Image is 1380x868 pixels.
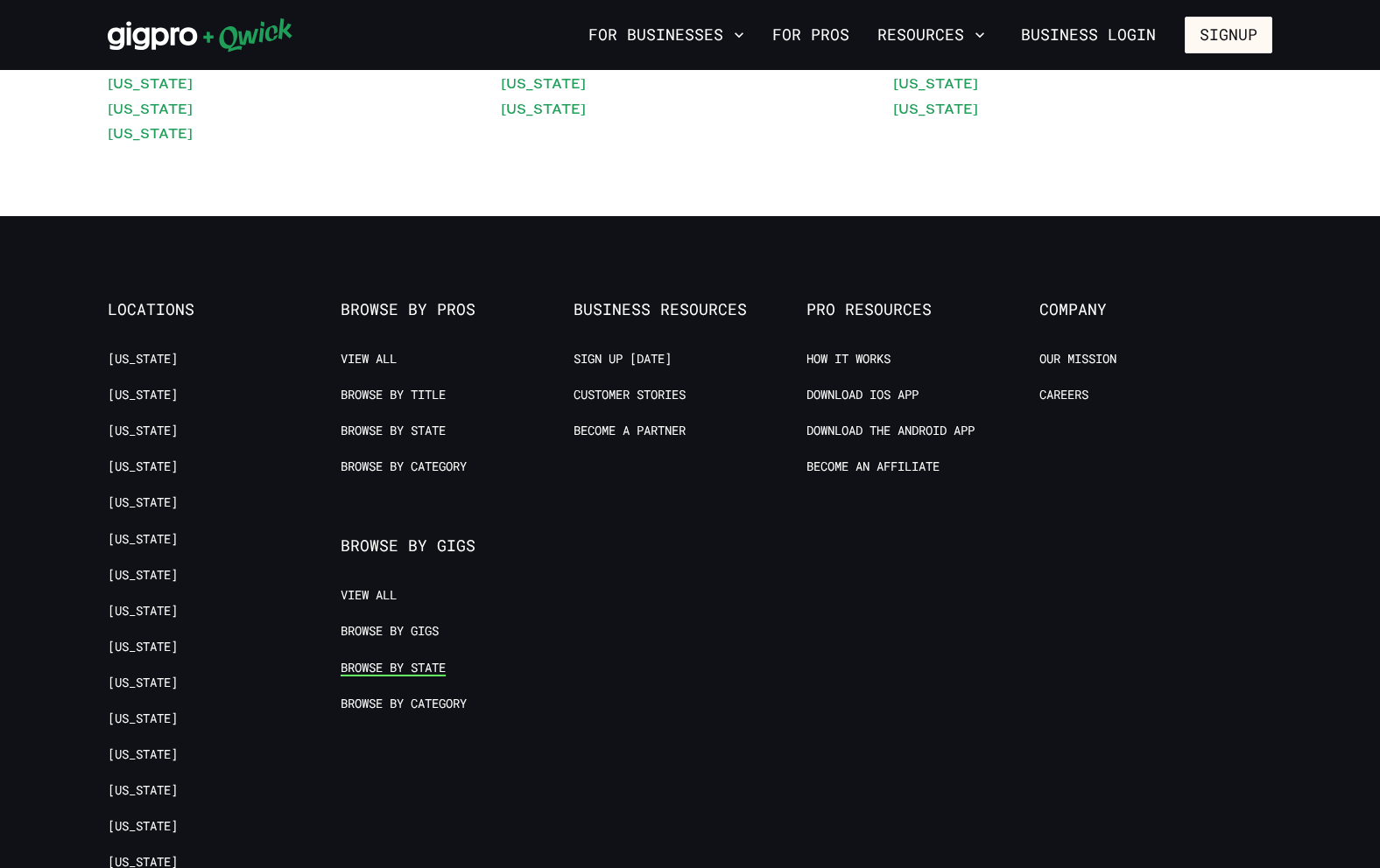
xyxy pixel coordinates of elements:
[108,300,341,319] span: Locations
[349,826,1031,868] iframe: Netlify Drawer
[108,675,178,691] a: [US_STATE]
[108,458,178,475] a: [US_STATE]
[108,423,178,439] a: [US_STATE]
[574,387,686,403] a: Customer stories
[341,351,397,367] a: View All
[1006,17,1171,53] a: Business Login
[870,20,992,50] button: Resources
[108,494,178,511] a: [US_STATE]
[341,300,574,319] span: Browse by Pros
[108,387,178,403] a: [US_STATE]
[1039,387,1088,403] a: Careers
[574,300,806,319] span: Business Resources
[108,818,178,835] a: [US_STATE]
[574,351,672,367] a: Sign up [DATE]
[108,17,292,52] img: Qwick
[341,458,467,475] a: Browse by Category
[108,121,193,146] a: [US_STATE]
[108,710,178,727] a: [US_STATE]
[765,20,856,50] a: For Pros
[108,531,178,548] a: [US_STATE]
[341,587,397,604] a: View All
[108,782,178,799] a: [US_STATE]
[806,387,919,403] a: Download IOS App
[341,536,574,556] span: Browse by Gigs
[341,423,446,439] a: Browse by State
[806,351,891,367] a: How it Works
[1185,17,1272,53] button: Signup
[108,746,178,763] a: [US_STATE]
[108,71,193,96] a: [US_STATE]
[806,423,975,439] a: Download the Android App
[108,639,178,655] a: [US_STATE]
[341,387,446,403] a: Browse by Title
[893,71,978,96] a: [US_STATE]
[341,623,439,640] a: Browse by Gigs
[341,696,467,712] a: Browse by Category
[501,71,586,96] a: [US_STATE]
[574,423,686,439] a: Become a Partner
[108,351,178,367] a: [US_STATE]
[1039,351,1116,367] a: Our Mission
[501,96,586,122] a: [US_STATE]
[806,300,1039,319] span: Pro Resources
[108,603,178,619] a: [US_STATE]
[806,458,940,475] a: Become an Affiliate
[108,567,178,584] a: [US_STATE]
[893,96,978,122] a: [US_STATE]
[108,96,193,122] a: [US_STATE]
[1039,300,1272,319] span: Company
[581,20,751,50] button: For Businesses
[341,660,446,676] a: Browse by State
